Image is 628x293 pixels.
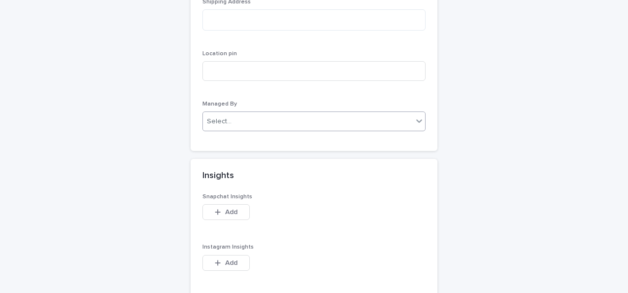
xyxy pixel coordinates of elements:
[202,255,250,271] button: Add
[225,209,237,216] span: Add
[202,171,234,182] h2: Insights
[202,101,237,107] span: Managed By
[225,259,237,266] span: Add
[202,244,254,250] span: Instagram Insights
[202,204,250,220] button: Add
[202,51,237,57] span: Location pin
[202,194,252,200] span: Snapchat Insights
[207,116,232,127] div: Select...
